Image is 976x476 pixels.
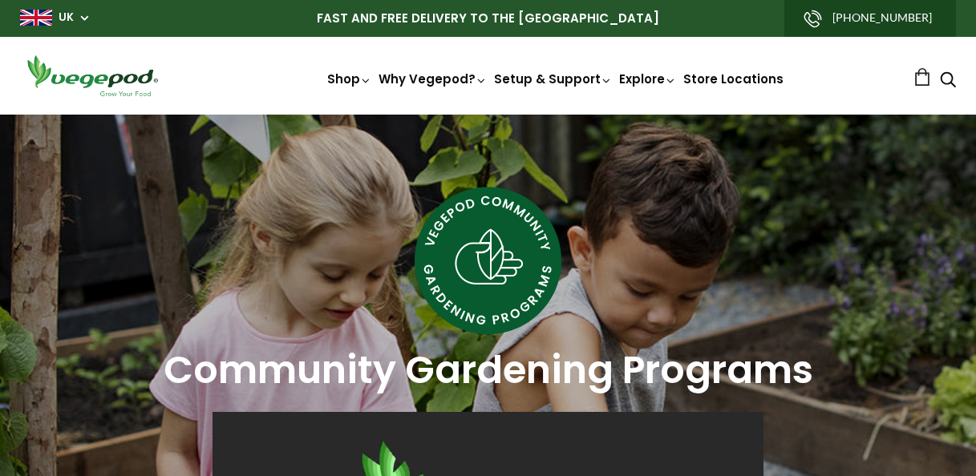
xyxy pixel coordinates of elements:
a: UK [59,10,74,26]
img: gb_large.png [20,10,52,26]
a: Search [940,73,956,90]
a: Explore [619,71,677,87]
a: Setup & Support [494,71,613,87]
a: Shop [327,71,372,87]
a: Store Locations [683,71,784,87]
h1: Community Gardening Programs [20,341,956,399]
img: Vegepod [20,53,164,99]
img: community-icon_large.png [415,187,561,335]
a: Why Vegepod? [379,71,488,87]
